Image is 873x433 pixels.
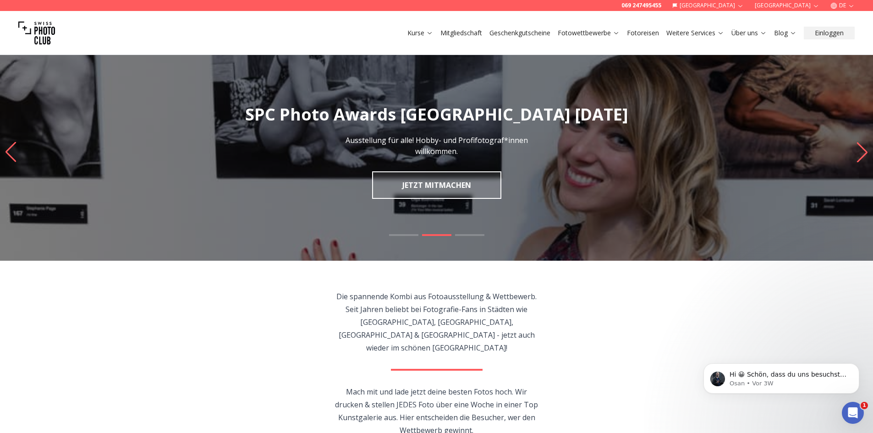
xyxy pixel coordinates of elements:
button: Geschenkgutscheine [486,27,554,39]
a: Über uns [731,28,767,38]
a: Fotowettbewerbe [558,28,620,38]
p: Ausstellung für alle! Hobby- und Profifotograf*innen willkommen. [334,135,539,157]
a: Geschenkgutscheine [489,28,550,38]
button: Blog [770,27,800,39]
button: Kurse [404,27,437,39]
iframe: Intercom live chat [842,402,864,424]
a: JETZT MITMACHEN [372,171,501,199]
button: Mitgliedschaft [437,27,486,39]
a: Fotoreisen [627,28,659,38]
img: Swiss photo club [18,15,55,51]
a: 069 247495455 [621,2,661,9]
span: 1 [861,402,868,409]
a: Mitgliedschaft [440,28,482,38]
p: Die spannende Kombi aus Fotoausstellung & Wettbewerb. Seit Jahren beliebt bei Fotografie-Fans in ... [332,290,541,354]
iframe: Intercom notifications Nachricht [690,344,873,408]
button: Über uns [728,27,770,39]
button: Fotowettbewerbe [554,27,623,39]
a: Kurse [407,28,433,38]
button: Fotoreisen [623,27,663,39]
button: Einloggen [804,27,855,39]
button: Weitere Services [663,27,728,39]
a: Weitere Services [666,28,724,38]
a: Blog [774,28,796,38]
